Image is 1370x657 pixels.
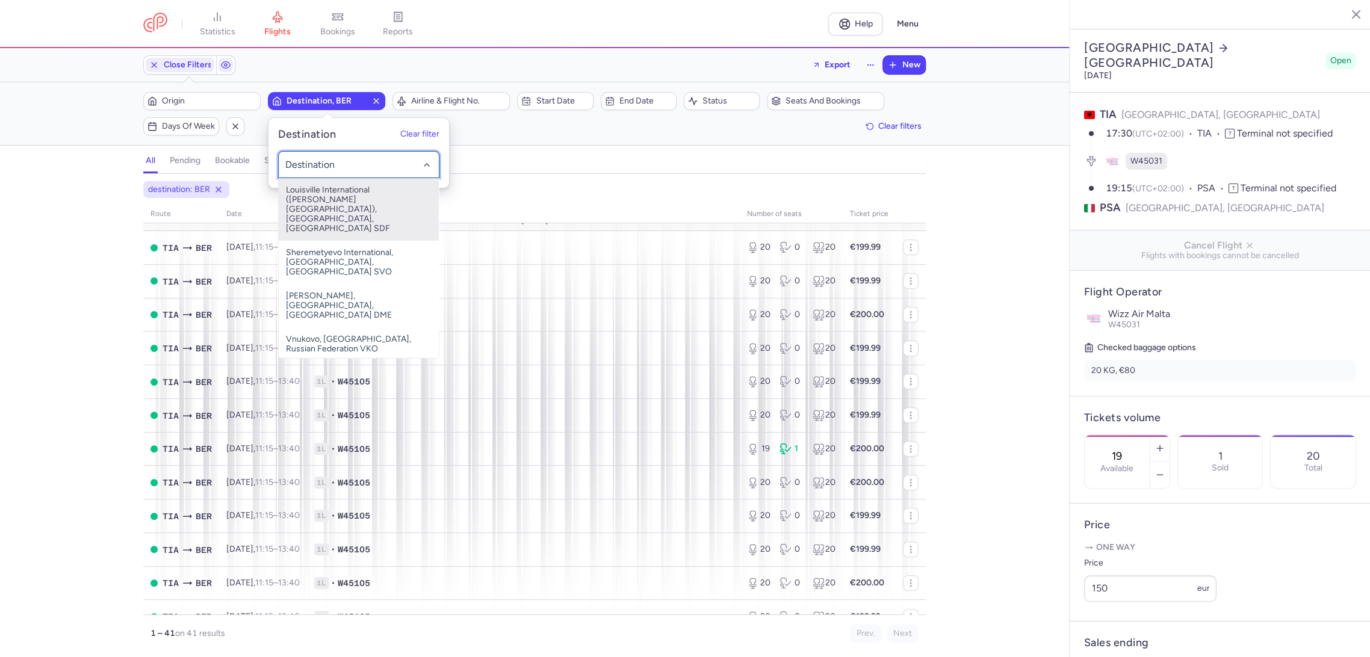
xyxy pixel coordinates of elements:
span: BER [196,275,212,288]
span: End date [619,96,672,106]
span: – [255,343,300,353]
span: – [255,544,300,554]
div: 0 [780,309,802,321]
th: number of seats [740,205,843,223]
time: 13:40 [278,376,300,386]
span: W45031 [1108,319,1140,330]
button: Prev. [850,625,882,643]
div: 0 [780,543,802,555]
time: 13:40 [278,410,300,420]
span: 1L [314,510,329,522]
span: [DATE], [226,309,300,319]
li: 20 KG, €80 [1084,360,1356,381]
span: W45105 [338,543,370,555]
span: • [331,443,335,455]
p: Total [1304,463,1322,473]
span: – [255,477,300,487]
span: (UTC+02:00) [1132,129,1184,139]
div: 20 [813,543,835,555]
button: Next [887,625,919,643]
span: Help [855,19,873,28]
div: 0 [780,611,802,623]
span: [DATE], [226,578,300,588]
span: TIA [163,442,179,455]
span: Status [702,96,755,106]
time: 13:40 [278,477,300,487]
span: T [1225,129,1235,138]
span: – [255,410,300,420]
span: PSA [1197,182,1229,196]
span: Start date [536,96,589,106]
span: BER [196,375,212,389]
button: Start date [517,92,593,110]
span: Open [1330,55,1351,67]
span: – [255,242,300,252]
span: W45105 [338,375,370,387]
span: statistics [200,26,235,37]
th: Ticket price [843,205,896,223]
span: on 41 results [175,628,225,638]
button: Days of week [143,117,219,135]
span: BER [196,543,212,557]
th: date [219,205,307,223]
span: Destination, BER [287,96,367,106]
p: 20 [1307,450,1320,462]
time: 19:15 [1106,182,1132,194]
span: reports [383,26,413,37]
span: BER [196,510,212,523]
h4: Price [1084,518,1356,532]
h2: [GEOGRAPHIC_DATA] [GEOGRAPHIC_DATA] [1084,40,1321,70]
span: bookings [320,26,355,37]
time: 11:15 [255,276,273,286]
h5: Destination [278,128,336,141]
span: BER [196,442,212,455]
span: Sheremetyevo International, [GEOGRAPHIC_DATA], [GEOGRAPHIC_DATA] SVO [279,241,439,284]
span: [GEOGRAPHIC_DATA], [GEOGRAPHIC_DATA] [1121,109,1320,120]
span: W45031 [1130,155,1162,167]
h4: bookable [215,155,250,166]
a: flights [247,11,308,37]
button: Destination, BER [268,92,385,110]
span: W45105 [338,477,370,489]
span: Export [825,60,851,69]
h4: Flight Operator [1084,285,1356,299]
h4: Tickets volume [1084,411,1356,425]
p: 1 [1218,450,1222,462]
button: Clear filters [861,117,926,135]
span: BER [196,308,212,321]
input: -searchbox [285,158,432,171]
h5: Checked baggage options [1084,341,1356,355]
span: Cancel Flight [1079,240,1361,251]
span: [DATE], [226,510,300,520]
div: 20 [813,375,835,387]
button: Menu [890,13,926,35]
span: flights [264,26,291,37]
strong: €199.99 [850,510,881,520]
span: W45105 [338,611,370,623]
span: 1L [314,611,329,623]
span: TIA [163,576,179,590]
span: Terminal not specified [1241,182,1336,194]
div: 20 [813,275,835,287]
span: – [255,309,300,319]
h4: all [146,155,155,166]
span: [DATE], [226,611,300,622]
span: 1L [314,443,329,455]
span: – [255,611,300,622]
h4: pending [170,155,200,166]
span: – [255,510,300,520]
span: T [1229,184,1238,193]
div: 20 [813,241,835,253]
span: [DATE], [226,477,300,487]
span: [DATE], [226,276,300,286]
time: 11:15 [255,376,273,386]
time: 13:40 [278,443,300,454]
time: 11:15 [255,343,273,353]
a: CitizenPlane red outlined logo [143,13,167,35]
div: 20 [747,577,770,589]
span: 1L [314,375,329,387]
time: 11:15 [255,242,273,252]
span: [DATE], [226,376,300,386]
strong: €199.99 [850,276,881,286]
time: 13:40 [278,578,300,588]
